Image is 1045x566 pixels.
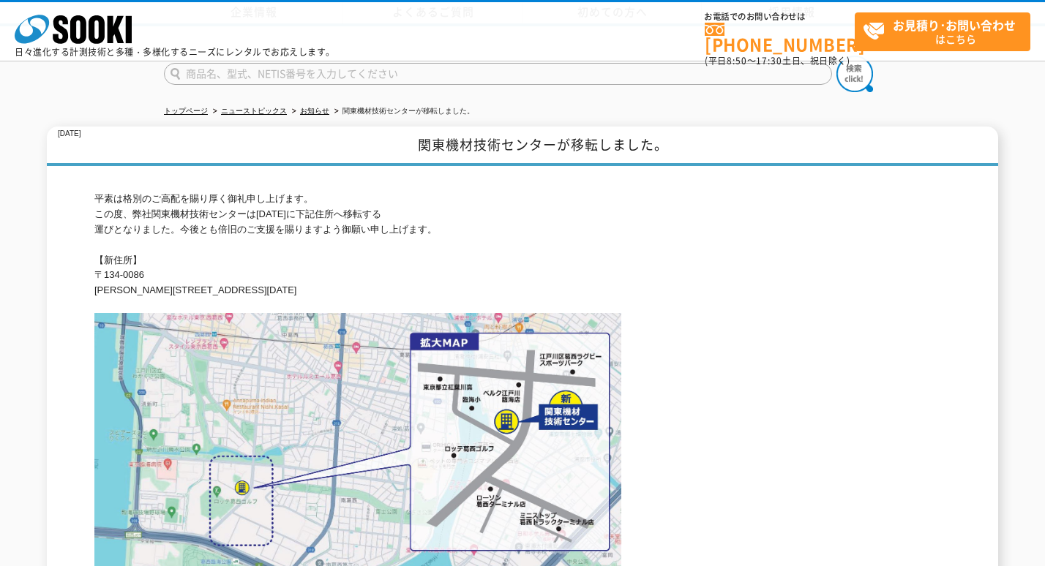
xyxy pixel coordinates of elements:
[47,127,998,167] h1: 関東機材技術センターが移転しました。
[164,107,208,115] a: トップページ
[300,107,329,115] a: お知らせ
[836,56,873,92] img: btn_search.png
[332,104,474,119] li: 関東機材技術センターが移転しました。
[705,23,855,53] a: [PHONE_NUMBER]
[58,127,80,142] p: [DATE]
[855,12,1030,51] a: お見積り･お問い合わせはこちら
[94,192,951,298] p: 平素は格別のご高配を賜り厚く御礼申し上げます。 この度、弊社関東機材技術センターは[DATE]に下記住所へ移転する 運びとなりました。今後とも倍旧のご支援を賜りますよう御願い申し上げます。 【新...
[727,54,747,67] span: 8:50
[756,54,782,67] span: 17:30
[705,54,850,67] span: (平日 ～ 土日、祝日除く)
[164,63,832,85] input: 商品名、型式、NETIS番号を入力してください
[221,107,287,115] a: ニューストピックス
[863,13,1030,50] span: はこちら
[705,12,855,21] span: お電話でのお問い合わせは
[893,16,1016,34] strong: お見積り･お問い合わせ
[15,48,335,56] p: 日々進化する計測技術と多種・多様化するニーズにレンタルでお応えします。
